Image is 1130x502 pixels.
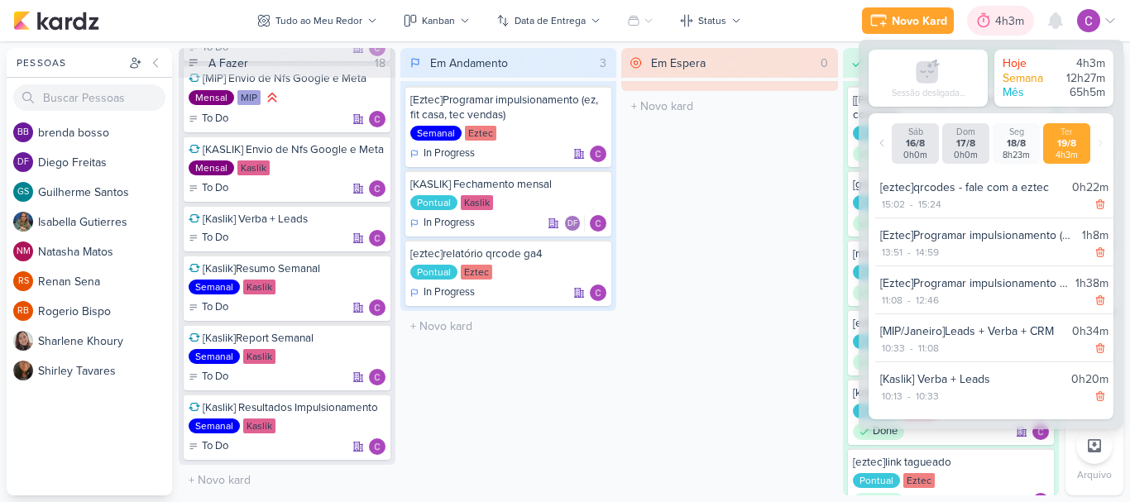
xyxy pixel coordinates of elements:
img: Carlos Lima [369,299,385,316]
div: I s a b e l l a G u t i e r r e s [38,213,172,231]
div: Renan Sena [13,271,33,291]
div: Done [853,284,904,301]
div: brenda bosso [13,122,33,142]
p: DF [17,158,29,167]
div: G u i l h e r m e S a n t o s [38,184,172,201]
div: 18/8 [996,137,1037,150]
img: Carlos Lima [1077,9,1100,32]
div: [Eztec]Programar impulsionamento (ez, fit casa, tec vendas) [880,275,1069,292]
div: [eztec]relatório qrcode ga4 [410,246,607,261]
div: Responsável: Carlos Lima [369,230,385,246]
p: Arquivo [1077,467,1112,482]
div: [Kaslik] Verba + Leads [189,212,385,227]
div: Em Espera [651,55,706,72]
div: 15:24 [917,197,943,212]
div: Kaslik [243,280,275,294]
div: 0h0m [895,150,936,160]
div: [Kaslik]Resumo Semanal [189,261,385,276]
p: To Do [202,438,228,455]
img: Carlos Lima [369,111,385,127]
div: Dom [946,127,986,137]
div: 0 [814,55,835,72]
div: Semanal [189,280,240,294]
div: 0h34m [1072,323,1108,340]
div: To Do [189,230,228,246]
div: Responsável: Carlos Lima [369,111,385,127]
div: [Eztec]Programar impulsionamento (ez, fit casa, tec vendas) [880,227,1075,244]
div: Done [853,146,904,162]
p: To Do [202,299,228,316]
div: [KASLIK] Fechamento mensal [410,177,607,192]
div: Semana [1003,71,1052,86]
div: Responsável: Carlos Lima [590,284,606,301]
div: Ter [1046,127,1087,137]
div: A Fazer [208,55,248,72]
img: Carlos Lima [369,369,385,385]
div: Em Andamento [430,55,508,72]
div: Responsável: Carlos Lima [369,369,385,385]
div: In Progress [410,284,475,301]
div: 13:51 [880,245,904,260]
div: Done [853,354,904,371]
div: Kaslik [243,349,275,364]
div: To Do [189,369,228,385]
div: 10:33 [914,389,941,404]
div: 0h20m [1071,371,1108,388]
div: Guilherme Santos [13,182,33,202]
div: Semanal [189,349,240,364]
div: [kaslik]novas peças hmp [853,385,1050,400]
div: To Do [189,438,228,455]
div: Responsável: Carlos Lima [369,299,385,316]
div: 65h5m [1056,85,1105,100]
div: Pontual [853,473,900,488]
div: To Do [189,180,228,197]
div: [MIP] Envio de Nfs Google e Meta [189,71,385,86]
div: Pontual [853,195,900,210]
div: 0h0m [946,150,986,160]
div: - [907,197,917,212]
div: Seg [996,127,1037,137]
div: Eztec [465,126,496,141]
p: Done [873,423,898,440]
p: RS [18,277,29,286]
div: Sáb [895,127,936,137]
div: Mensal [189,90,234,105]
div: [Kaslik] Verba + Leads [880,371,1065,388]
div: Semanal [189,418,240,433]
div: D i e g o F r e i t a s [38,154,172,171]
div: Kaslik [461,195,493,210]
div: Mensal [189,160,234,175]
div: 10:13 [880,389,904,404]
button: Novo Kard [862,7,954,34]
div: N a t a s h a M a t o s [38,243,172,261]
img: Carlos Lima [590,284,606,301]
div: Pontual [853,404,900,418]
div: 12h27m [1056,71,1105,86]
div: 12:46 [914,293,941,308]
div: [kaslik]leads+cpl anapro com hmp [853,93,1050,122]
div: [MIP/Janeiro]Leads + Verba + CRM [880,323,1065,340]
div: To Do [189,111,228,127]
img: Isabella Gutierres [13,212,33,232]
p: RB [17,307,29,316]
p: To Do [202,230,228,246]
div: 3 [593,55,613,72]
img: Sharlene Khoury [13,331,33,351]
div: Eztec [903,473,935,488]
div: MIP [237,90,261,105]
div: [eztec]link tagueado [853,455,1050,470]
div: Pessoas [13,55,126,70]
div: 14:59 [914,245,941,260]
div: 8h23m [996,150,1037,160]
div: [Kaslik]Report Semanal [189,331,385,346]
p: To Do [202,180,228,197]
div: 15:02 [880,197,907,212]
div: [eztec]qrcodes - fale com a eztec [880,179,1065,196]
div: Done [853,423,904,440]
div: S h i r l e y T a v a r e s [38,362,172,380]
div: 1h8m [1082,227,1108,244]
img: Carlos Lima [590,215,606,232]
div: b r e n d a b o s s o [38,124,172,141]
div: Semanal [410,126,462,141]
p: In Progress [424,284,475,301]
